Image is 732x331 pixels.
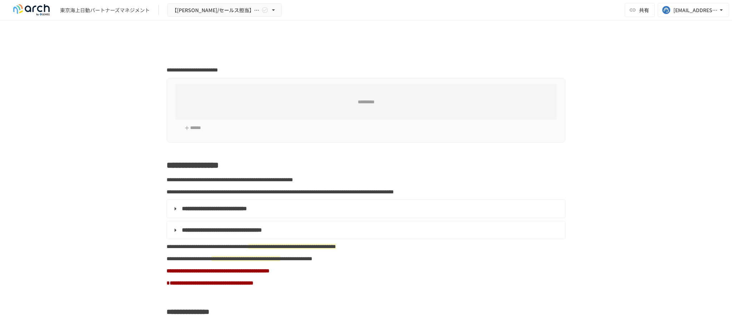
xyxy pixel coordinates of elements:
[673,6,718,15] div: [EMAIL_ADDRESS][DOMAIN_NAME]
[9,4,54,16] img: logo-default@2x-9cf2c760.svg
[639,6,649,14] span: 共有
[172,6,260,15] span: 【[PERSON_NAME]/セールス担当】東京海上日動パートナーズマネジメント株式会社様_初期設定サポート
[60,6,150,14] div: 東京海上日動パートナーズマネジメント
[625,3,655,17] button: 共有
[167,3,282,17] button: 【[PERSON_NAME]/セールス担当】東京海上日動パートナーズマネジメント株式会社様_初期設定サポート
[658,3,729,17] button: [EMAIL_ADDRESS][DOMAIN_NAME]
